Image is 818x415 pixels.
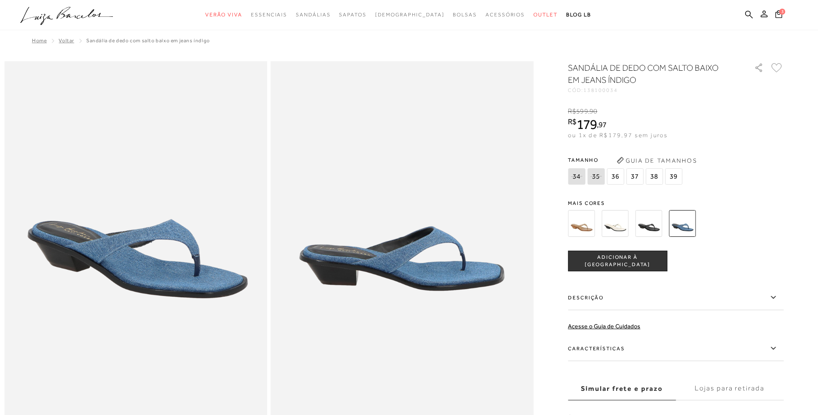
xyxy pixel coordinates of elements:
[568,88,740,93] div: CÓD:
[568,118,577,126] i: R$
[576,107,588,115] span: 599
[566,7,591,23] a: BLOG LB
[646,168,663,185] span: 38
[205,7,242,23] a: noSubCategoriesText
[607,168,624,185] span: 36
[583,87,618,93] span: 138100034
[773,9,785,21] button: 3
[665,168,682,185] span: 39
[568,62,730,86] h1: SANDÁLIA DE DEDO COM SALTO BAIXO EM JEANS ÍNDIGO
[453,12,477,18] span: Bolsas
[453,7,477,23] a: noSubCategoriesText
[568,210,595,237] img: SANDÁLIA DE DEDO COM SALTO BAIXO EM COURO VERNIZ BEGE ARGILA
[86,38,210,44] span: SANDÁLIA DE DEDO COM SALTO BAIXO EM JEANS ÍNDIGO
[568,201,784,206] span: Mais cores
[251,12,287,18] span: Essenciais
[533,7,558,23] a: noSubCategoriesText
[568,107,576,115] i: R$
[205,12,242,18] span: Verão Viva
[486,12,525,18] span: Acessórios
[587,168,605,185] span: 35
[566,12,591,18] span: BLOG LB
[568,154,684,167] span: Tamanho
[676,377,784,400] label: Lojas para retirada
[602,210,628,237] img: SANDÁLIA DE DEDO COM SALTO BAIXO EM COURO VERNIZ OFF WHITE
[32,38,47,44] a: Home
[533,12,558,18] span: Outlet
[375,12,445,18] span: [DEMOGRAPHIC_DATA]
[568,251,667,271] button: ADICIONAR À [GEOGRAPHIC_DATA]
[251,7,287,23] a: noSubCategoriesText
[568,254,667,269] span: ADICIONAR À [GEOGRAPHIC_DATA]
[296,7,330,23] a: noSubCategoriesText
[568,336,784,361] label: Características
[635,210,662,237] img: SANDÁLIA DE DEDO COM SALTO BAIXO EM COURO VERNIZ PRETO
[59,38,74,44] a: Voltar
[669,210,696,237] img: SANDÁLIA DE DEDO COM SALTO BAIXO EM JEANS ÍNDIGO
[375,7,445,23] a: noSubCategoriesText
[568,285,784,310] label: Descrição
[339,12,366,18] span: Sapatos
[339,7,366,23] a: noSubCategoriesText
[597,121,607,129] i: ,
[486,7,525,23] a: noSubCategoriesText
[588,107,598,115] i: ,
[568,168,585,185] span: 34
[568,132,668,138] span: ou 1x de R$179,97 sem juros
[779,9,785,15] span: 3
[568,377,676,400] label: Simular frete e prazo
[577,116,597,132] span: 179
[626,168,643,185] span: 37
[568,323,640,330] a: Acesse o Guia de Cuidados
[614,154,700,167] button: Guia de Tamanhos
[296,12,330,18] span: Sandálias
[599,120,607,129] span: 97
[589,107,597,115] span: 90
